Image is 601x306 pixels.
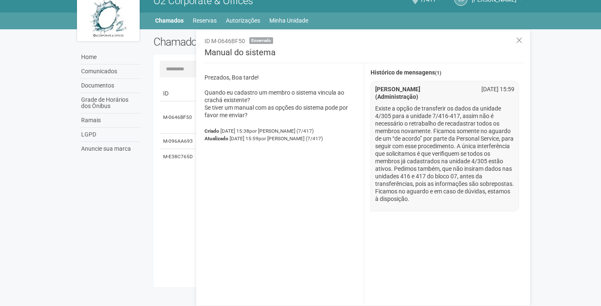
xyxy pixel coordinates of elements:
[79,93,141,113] a: Grade de Horários dos Ônibus
[79,50,141,64] a: Home
[230,136,323,141] span: [DATE] 15:59
[371,69,441,76] strong: Histórico de mensagens
[205,136,228,141] strong: Atualizado
[160,134,197,149] td: M-096AA693
[193,15,217,26] a: Reservas
[160,101,197,134] td: M-0646BF50
[79,128,141,142] a: LGPD
[160,149,197,165] td: M-E38C765D
[435,70,441,76] span: (1)
[160,86,197,101] td: ID
[226,15,260,26] a: Autorizações
[249,37,273,44] span: Encerrado
[79,142,141,156] a: Anuncie sua marca
[269,15,308,26] a: Minha Unidade
[79,113,141,128] a: Ramais
[205,128,219,134] strong: Criado
[79,64,141,79] a: Comunicados
[375,86,420,100] strong: [PERSON_NAME] (Administração)
[205,74,358,119] p: Prezados, Boa tarde! Quando eu cadastro um membro o sistema vincula ao crachá existente? Se tiver...
[258,136,323,141] span: por [PERSON_NAME] (7/417)
[470,85,521,93] div: [DATE] 15:59
[249,128,314,134] span: por [PERSON_NAME] (7/417)
[79,79,141,93] a: Documentos
[220,128,314,134] span: [DATE] 15:38
[205,48,524,63] h3: Manual do sistema
[153,36,301,48] h2: Chamados
[375,105,515,203] p: Existe a opção de transferir os dados da unidade 4/305 para a unidade 7/416-417, assim não é nece...
[205,38,245,44] span: ID M-0646BF50
[155,15,184,26] a: Chamados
